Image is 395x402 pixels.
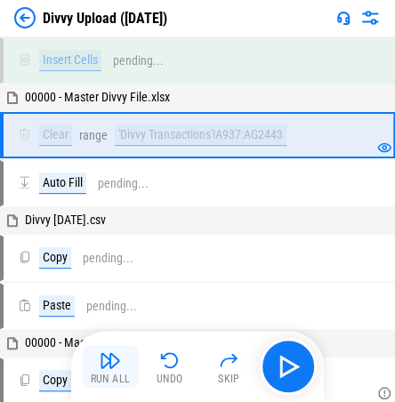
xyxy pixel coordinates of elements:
[83,252,133,265] div: pending...
[39,125,72,146] div: Clear
[113,54,164,68] div: pending...
[98,177,149,190] div: pending...
[336,11,351,25] img: Support
[159,350,181,371] img: Undo
[39,50,101,71] div: Insert Cells
[218,350,239,371] img: Skip
[25,90,170,104] span: 00000 - Master Divvy File.xlsx
[39,370,71,391] div: Copy
[141,345,198,388] button: Undo
[14,7,36,28] img: Back
[218,374,240,384] div: Skip
[274,352,302,381] img: Main button
[91,374,131,384] div: Run All
[82,345,139,388] button: Run All
[359,7,381,28] img: Settings menu
[39,295,75,317] div: Paste
[39,247,71,269] div: Copy
[86,300,137,313] div: pending...
[200,345,257,388] button: Skip
[100,350,121,371] img: Run All
[25,213,106,227] span: Divvy [DATE].csv
[115,125,286,146] div: 'Divvy Transactions'!A937:AG2443
[157,374,183,384] div: Undo
[79,129,108,142] div: range
[43,10,167,27] div: Divvy Upload ([DATE])
[25,335,170,350] span: 00000 - Master Divvy File.xlsx
[377,386,391,400] svg: Copy a single cell to clear the clipboard
[39,173,86,194] div: Auto Fill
